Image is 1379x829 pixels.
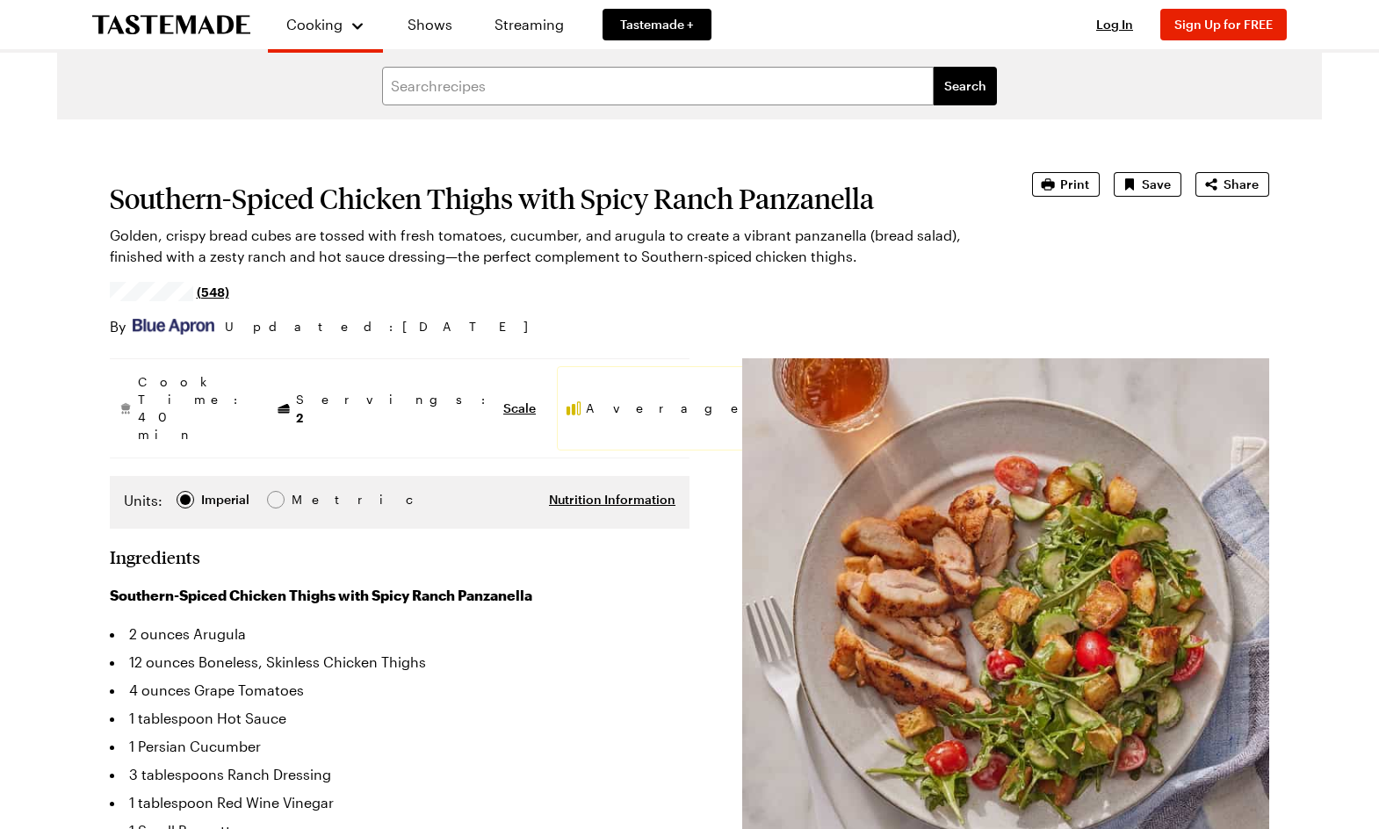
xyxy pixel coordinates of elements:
a: To Tastemade Home Page [92,15,250,35]
span: (548) [197,283,229,300]
button: Sign Up for FREE [1160,9,1287,40]
h2: Ingredients [110,546,200,567]
span: Tastemade + [620,16,694,33]
button: Log In [1079,16,1150,33]
button: Scale [503,400,536,417]
li: 1 tablespoon Hot Sauce [110,704,689,732]
span: Metric [292,490,330,509]
span: Print [1060,176,1089,193]
li: 1 tablespoon Red Wine Vinegar [110,789,689,817]
button: Print [1032,172,1100,197]
span: Cooking [286,16,343,32]
span: Imperial [201,490,251,509]
label: Units: [124,490,162,511]
span: Sign Up for FREE [1174,17,1273,32]
span: Updated : [DATE] [225,317,545,336]
span: Cook Time: 40 min [138,373,247,443]
span: 2 [296,408,303,425]
span: Average [586,400,754,417]
h3: Southern-Spiced Chicken Thighs with Spicy Ranch Panzanella [110,585,689,606]
div: By [110,316,214,337]
li: 3 tablespoons Ranch Dressing [110,761,689,789]
span: Search [944,77,986,95]
button: Cooking [285,7,365,42]
li: 4 ounces Grape Tomatoes [110,676,689,704]
span: Share [1224,176,1259,193]
button: filters [934,67,997,105]
p: Golden, crispy bread cubes are tossed with fresh tomatoes, cucumber, and arugula to create a vibr... [110,225,983,267]
li: 2 ounces Arugula [110,620,689,648]
li: 12 ounces Boneless, Skinless Chicken Thighs [110,648,689,676]
h1: Southern-Spiced Chicken Thighs with Spicy Ranch Panzanella [110,183,983,214]
button: Save recipe [1114,172,1181,197]
div: Metric [292,490,329,509]
a: Tastemade + [603,9,711,40]
li: 1 Persian Cucumber [110,732,689,761]
button: Share [1195,172,1269,197]
div: Imperial [201,490,249,509]
span: Save [1142,176,1171,193]
button: Nutrition Information [549,491,675,508]
span: Servings: [296,391,495,427]
span: Log In [1096,17,1133,32]
a: 4.35/5 stars from 548 reviews [110,285,229,299]
div: Imperial Metric [124,490,329,515]
img: Blue Apron [133,319,214,335]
